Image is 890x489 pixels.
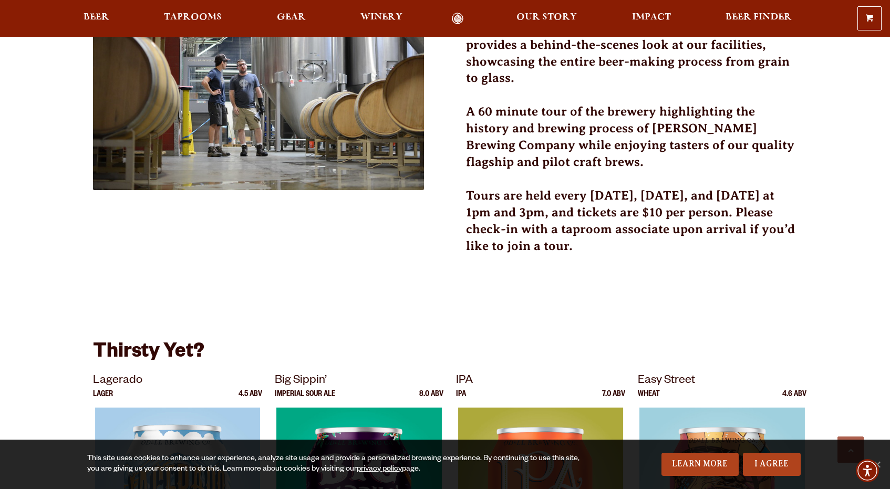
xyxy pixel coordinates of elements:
[270,13,313,25] a: Gear
[419,391,443,408] p: 8.0 ABV
[275,391,335,408] p: Imperial Sour Ale
[438,13,477,25] a: Odell Home
[360,13,402,22] span: Winery
[93,372,262,391] p: Lagerado
[239,391,262,408] p: 4.5 ABV
[84,13,109,22] span: Beer
[354,13,409,25] a: Winery
[275,372,444,391] p: Big Sippin’
[87,454,589,475] div: This site uses cookies to enhance user experience, analyze site usage and provide a personalized ...
[743,453,801,476] a: I Agree
[516,13,577,22] span: Our Story
[638,391,660,408] p: Wheat
[277,13,306,22] span: Gear
[157,13,229,25] a: Taprooms
[357,465,402,474] a: privacy policy
[164,13,222,22] span: Taprooms
[719,13,799,25] a: Beer Finder
[456,391,466,408] p: IPA
[602,391,625,408] p: 7.0 ABV
[510,13,584,25] a: Our Story
[466,188,797,267] h3: Tours are held every [DATE], [DATE], and [DATE] at 1pm and 3pm, and tickets are $10 per person. P...
[837,436,864,463] a: Scroll to top
[661,453,739,476] a: Learn More
[638,372,807,391] p: Easy Street
[856,459,879,482] div: Accessibility Menu
[466,103,797,183] h3: A 60 minute tour of the brewery highlighting the history and brewing process of [PERSON_NAME] Bre...
[726,13,792,22] span: Beer Finder
[93,391,113,408] p: Lager
[632,13,671,22] span: Impact
[93,340,797,372] h3: Thirsty Yet?
[77,13,116,25] a: Beer
[782,391,806,408] p: 4.6 ABV
[456,372,625,391] p: IPA
[625,13,678,25] a: Impact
